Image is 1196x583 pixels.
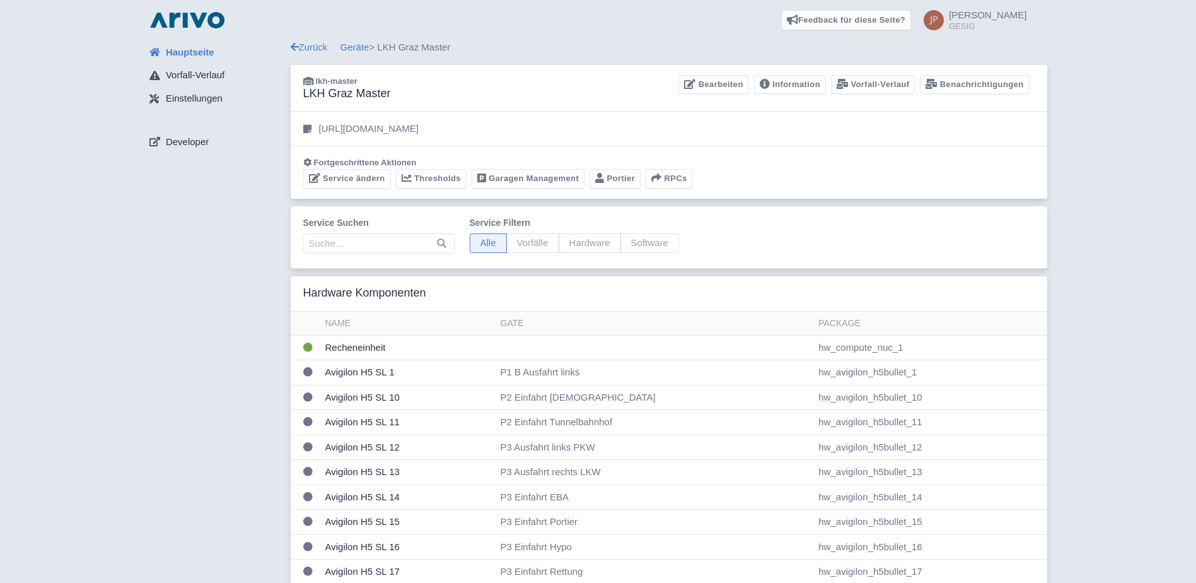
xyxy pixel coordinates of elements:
[139,40,291,64] a: Hauptseite
[320,460,496,485] td: Avigilon H5 SL 13
[916,10,1026,30] a: [PERSON_NAME] GESIG
[314,158,417,167] span: Fortgeschrittene Aktionen
[472,169,584,189] a: Garagen Management
[813,510,1047,535] td: hw_avigilon_h5bullet_15
[320,360,496,386] td: Avigilon H5 SL 1
[813,410,1047,435] td: hw_avigilon_h5bullet_11
[813,460,1047,485] td: hw_avigilon_h5bullet_13
[496,312,814,336] th: Gate
[949,22,1026,30] small: GESIG
[496,510,814,535] td: P3 Einfahrt Portier
[470,233,507,253] span: Alle
[496,435,814,460] td: P3 Ausfahrt links PKW
[754,75,826,95] a: Information
[506,233,559,253] span: Vorfälle
[496,460,814,485] td: P3 Ausfahrt rechts LKW
[813,534,1047,560] td: hw_avigilon_h5bullet_16
[340,42,369,52] a: Geräte
[831,75,915,95] a: Vorfall-Verlauf
[320,410,496,435] td: Avigilon H5 SL 11
[813,435,1047,460] td: hw_avigilon_h5bullet_12
[496,360,814,386] td: P1 B Ausfahrt links
[303,87,391,101] h3: LKH Graz Master
[496,485,814,510] td: P3 Einfahrt EBA
[813,360,1047,386] td: hw_avigilon_h5bullet_1
[496,410,814,435] td: P2 Einfahrt Tunnelbahnhof
[166,91,223,106] span: Einstellungen
[166,68,224,83] span: Vorfall-Verlauf
[316,76,357,86] span: lkh-master
[166,135,209,150] span: Developer
[320,385,496,410] td: Avigilon H5 SL 10
[320,335,496,360] td: Recheneinheit
[139,87,291,111] a: Einstellungen
[620,233,679,253] span: Software
[320,534,496,560] td: Avigilon H5 SL 16
[320,485,496,510] td: Avigilon H5 SL 14
[559,233,621,253] span: Hardware
[949,9,1026,20] span: [PERSON_NAME]
[139,130,291,154] a: Developer
[396,169,467,189] a: Thresholds
[646,169,693,189] button: RPCs
[147,10,228,30] img: logo
[291,42,328,52] a: Zurück
[813,485,1047,510] td: hw_avigilon_h5bullet_14
[166,45,214,60] span: Hauptseite
[320,312,496,336] th: Name
[139,64,291,88] a: Vorfall-Verlauf
[813,312,1047,336] th: Package
[678,75,748,95] a: Bearbeiten
[303,233,455,254] input: Suche…
[320,510,496,535] td: Avigilon H5 SL 15
[291,40,1047,55] div: > LKH Graz Master
[303,286,426,300] h3: Hardware Komponenten
[496,385,814,410] td: P2 Einfahrt [DEMOGRAPHIC_DATA]
[470,216,679,230] label: Service filtern
[813,335,1047,360] td: hw_compute_nuc_1
[496,534,814,560] td: P3 Einfahrt Hypo
[320,435,496,460] td: Avigilon H5 SL 12
[781,10,912,30] a: Feedback für diese Seite?
[303,216,455,230] label: Service suchen
[589,169,641,189] a: Portier
[303,169,391,189] a: Service ändern
[319,122,419,136] p: [URL][DOMAIN_NAME]
[813,385,1047,410] td: hw_avigilon_h5bullet_10
[920,75,1029,95] a: Benachrichtigungen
